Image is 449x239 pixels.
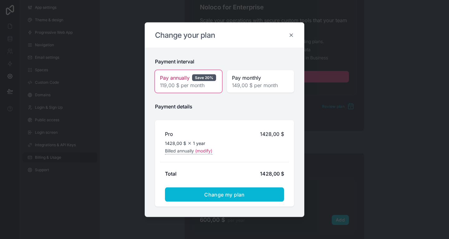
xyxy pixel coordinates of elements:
span: (modify) [195,147,212,154]
h2: Payment details [155,102,192,110]
span: 1428,00 $ [260,130,284,137]
button: Change my plan [165,187,284,202]
span: Billed annually [165,147,194,154]
div: 1428,00 $ [260,170,284,177]
span: 1428,00 $ [165,140,186,146]
h2: Change your plan [155,30,294,40]
span: 119,00 $ per month [160,81,217,89]
span: 1 year [193,140,205,146]
div: Save 20% [192,74,216,81]
h2: Payment interval [155,57,194,65]
span: 149,00 $ per month [232,81,289,89]
span: Change my plan [204,191,245,197]
button: Billed annually(modify) [165,147,212,154]
h2: Pro [165,130,173,137]
h2: Total [165,170,176,177]
span: Pay annually [160,74,190,81]
span: Pay monthly [232,74,261,81]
